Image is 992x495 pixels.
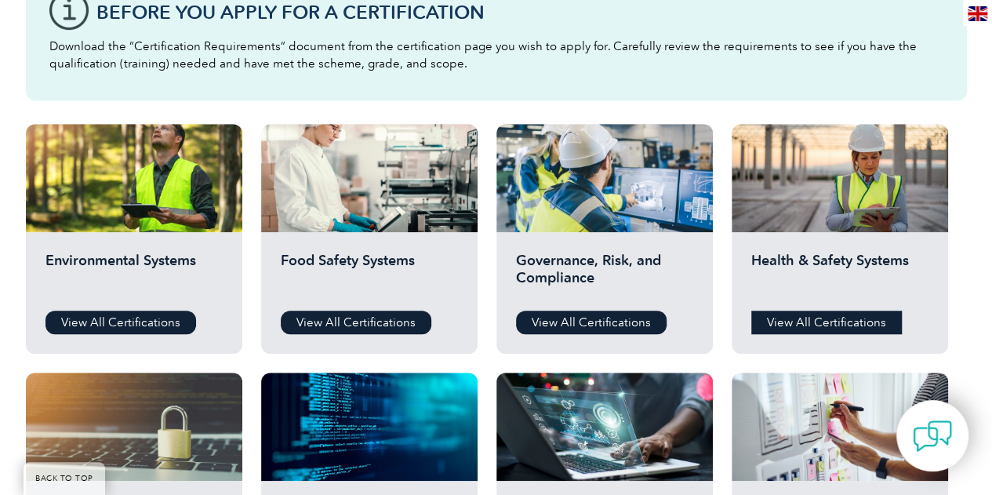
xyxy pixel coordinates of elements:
[968,6,987,21] img: en
[751,252,928,299] h2: Health & Safety Systems
[516,311,667,334] a: View All Certifications
[45,311,196,334] a: View All Certifications
[96,2,943,22] h3: Before You Apply For a Certification
[281,252,458,299] h2: Food Safety Systems
[913,417,952,456] img: contact-chat.png
[516,252,693,299] h2: Governance, Risk, and Compliance
[24,462,105,495] a: BACK TO TOP
[751,311,902,334] a: View All Certifications
[281,311,431,334] a: View All Certifications
[45,252,223,299] h2: Environmental Systems
[49,38,943,72] p: Download the “Certification Requirements” document from the certification page you wish to apply ...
